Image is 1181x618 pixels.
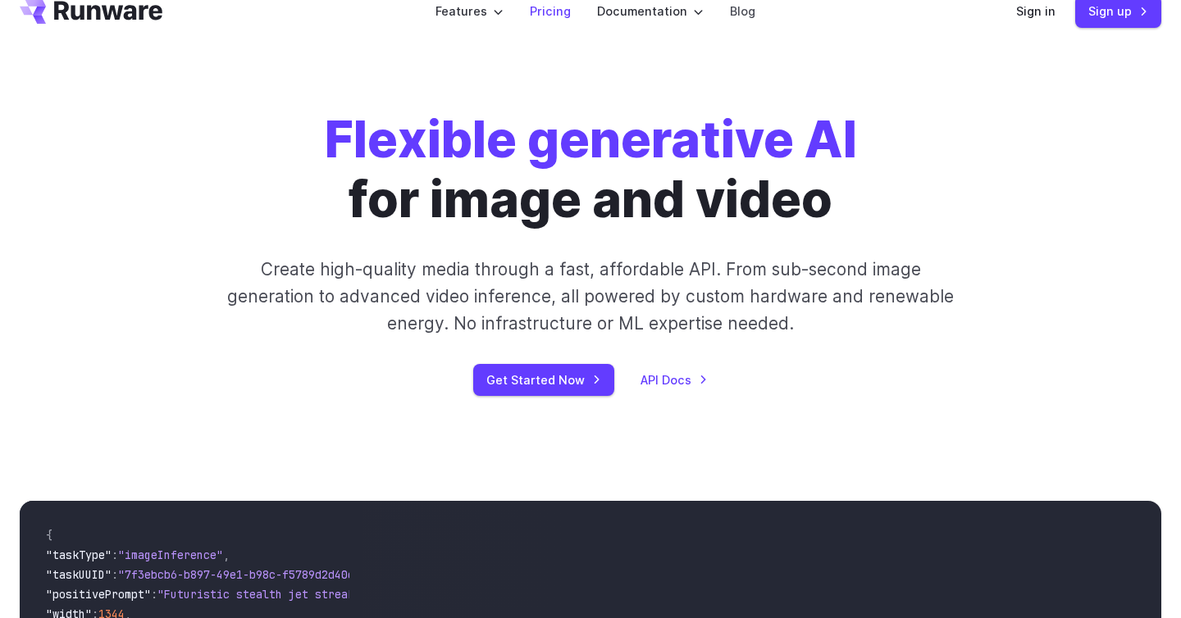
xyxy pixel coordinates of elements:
[46,528,52,543] span: {
[435,2,504,20] label: Features
[118,567,367,582] span: "7f3ebcb6-b897-49e1-b98c-f5789d2d40d7"
[112,567,118,582] span: :
[46,587,151,602] span: "positivePrompt"
[151,587,157,602] span: :
[1016,2,1056,20] a: Sign in
[157,587,755,602] span: "Futuristic stealth jet streaking through a neon-lit cityscape with glowing purple exhaust"
[530,2,571,20] a: Pricing
[325,109,857,170] strong: Flexible generative AI
[473,364,614,396] a: Get Started Now
[118,548,223,562] span: "imageInference"
[325,110,857,229] h1: for image and video
[112,548,118,562] span: :
[223,548,230,562] span: ,
[46,548,112,562] span: "taskType"
[46,567,112,582] span: "taskUUID"
[226,256,956,338] p: Create high-quality media through a fast, affordable API. From sub-second image generation to adv...
[597,2,704,20] label: Documentation
[641,370,708,389] a: API Docs
[730,2,755,20] a: Blog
